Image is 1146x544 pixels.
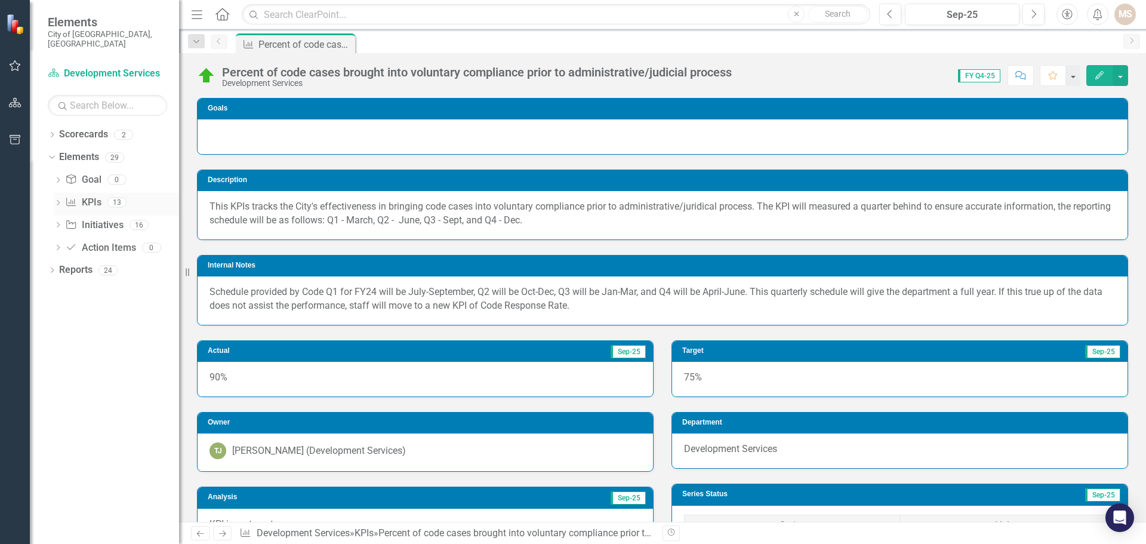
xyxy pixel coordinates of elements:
[48,95,167,116] input: Search Below...
[130,220,149,230] div: 16
[684,443,777,454] span: Development Services
[208,262,1122,269] h3: Internal Notes
[682,347,845,355] h3: Target
[900,515,1116,536] th: Value
[208,105,1122,112] h3: Goals
[682,419,1122,426] h3: Department
[210,442,226,459] div: TJ
[208,493,404,501] h3: Analysis
[65,241,135,255] a: Action Items
[210,518,641,531] p: KPI is on target.
[107,198,127,208] div: 13
[114,130,133,140] div: 2
[210,201,1111,226] span: This KPIs tracks the City's effectiveness in bringing code cases into voluntary compliance prior ...
[242,4,870,25] input: Search ClearPoint...
[682,490,926,498] h3: Series Status
[208,347,372,355] h3: Actual
[105,152,124,162] div: 29
[378,527,783,539] div: Percent of code cases brought into voluntary compliance prior to administrative/judicial process
[1085,488,1120,502] span: Sep-25
[107,175,127,185] div: 0
[210,285,1116,313] p: Schedule provided by Code Q1 for FY24 will be July-September, Q2 will be Oct-Dec, Q3 will be Jan-...
[48,29,167,49] small: City of [GEOGRAPHIC_DATA], [GEOGRAPHIC_DATA]
[197,66,216,85] img: On Target
[222,79,732,88] div: Development Services
[685,515,900,536] th: Series
[611,491,646,505] span: Sep-25
[355,527,374,539] a: KPIs
[208,176,1122,184] h3: Description
[684,371,702,383] span: 75%
[905,4,1019,25] button: Sep-25
[65,196,101,210] a: KPIs
[59,150,99,164] a: Elements
[258,37,352,52] div: Percent of code cases brought into voluntary compliance prior to administrative/judicial process
[210,371,227,383] span: 90%
[239,527,654,540] div: » »
[958,69,1000,82] span: FY Q4-25
[1085,345,1120,358] span: Sep-25
[808,6,867,23] button: Search
[222,66,732,79] div: Percent of code cases brought into voluntary compliance prior to administrative/judicial process
[65,173,101,187] a: Goal
[6,14,27,35] img: ClearPoint Strategy
[208,419,647,426] h3: Owner
[65,219,123,232] a: Initiatives
[611,345,646,358] span: Sep-25
[1114,4,1136,25] button: MS
[48,15,167,29] span: Elements
[1105,503,1134,532] div: Open Intercom Messenger
[59,263,93,277] a: Reports
[48,67,167,81] a: Development Services
[59,128,108,142] a: Scorecards
[142,242,161,253] div: 0
[232,444,406,458] div: [PERSON_NAME] (Development Services)
[98,265,118,275] div: 24
[909,8,1015,22] div: Sep-25
[825,9,851,19] span: Search
[257,527,350,539] a: Development Services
